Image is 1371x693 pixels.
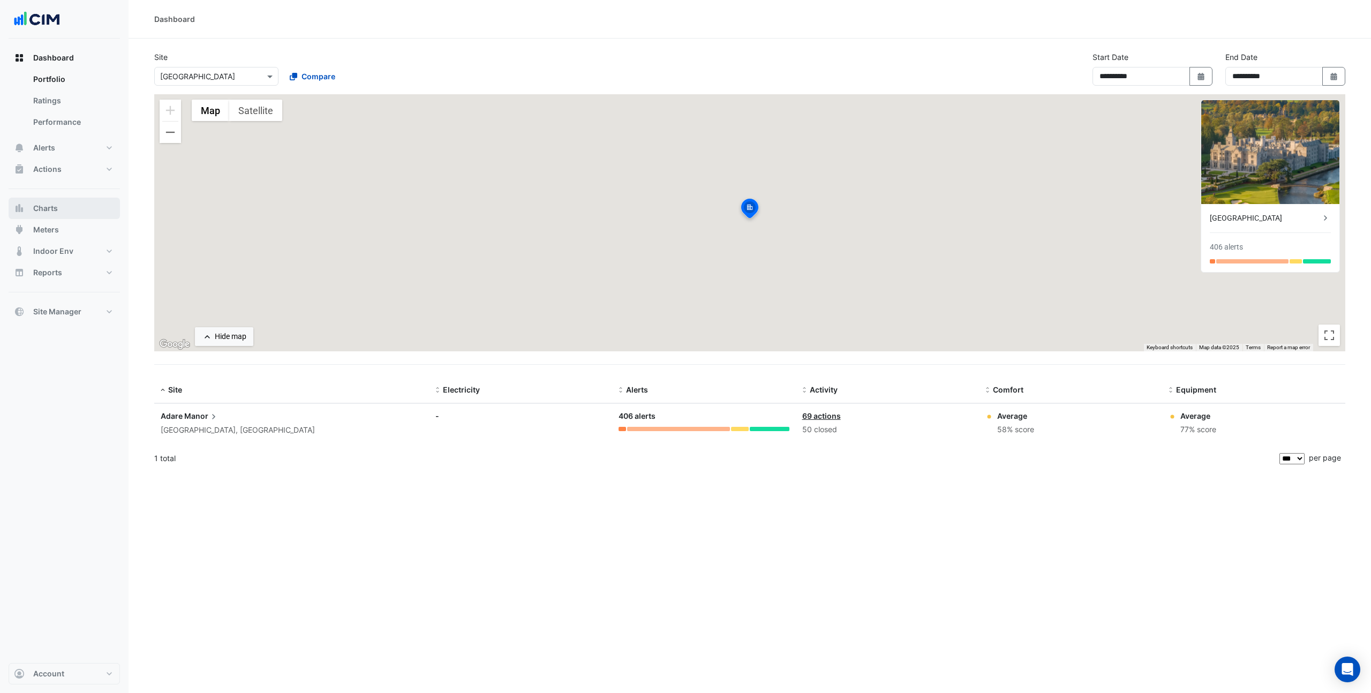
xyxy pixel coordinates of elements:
div: 406 alerts [1210,242,1243,253]
img: Google [157,337,192,351]
div: 1 total [154,445,1277,472]
div: Average [997,410,1034,421]
span: Site [168,385,182,394]
button: Keyboard shortcuts [1147,344,1193,351]
app-icon: Indoor Env [14,246,25,257]
app-icon: Meters [14,224,25,235]
app-icon: Site Manager [14,306,25,317]
span: Alerts [626,385,648,394]
div: [GEOGRAPHIC_DATA], [GEOGRAPHIC_DATA] [161,424,423,436]
button: Hide map [195,327,253,346]
span: Manor [184,410,219,422]
div: [GEOGRAPHIC_DATA] [1210,213,1320,224]
img: Adare Manor [1201,100,1339,204]
button: Zoom out [160,122,181,143]
fa-icon: Select Date [1329,72,1339,81]
span: Comfort [993,385,1023,394]
span: Meters [33,224,59,235]
fa-icon: Select Date [1196,72,1206,81]
div: 58% score [997,424,1034,436]
div: - [435,410,606,421]
span: Dashboard [33,52,74,63]
span: Electricity [443,385,480,394]
label: Site [154,51,168,63]
a: Report a map error [1267,344,1310,350]
span: Actions [33,164,62,175]
app-icon: Actions [14,164,25,175]
button: Toggle fullscreen view [1319,325,1340,346]
a: Ratings [25,90,120,111]
label: Start Date [1093,51,1128,63]
div: 77% score [1180,424,1216,436]
img: Company Logo [13,9,61,30]
button: Charts [9,198,120,219]
span: Site Manager [33,306,81,317]
span: Charts [33,203,58,214]
span: Equipment [1176,385,1216,394]
app-icon: Alerts [14,142,25,153]
span: Alerts [33,142,55,153]
div: Dashboard [154,13,195,25]
div: 50 closed [802,424,973,436]
app-icon: Charts [14,203,25,214]
a: 69 actions [802,411,841,420]
span: per page [1309,453,1341,462]
button: Meters [9,219,120,240]
button: Alerts [9,137,120,159]
span: Account [33,668,64,679]
app-icon: Reports [14,267,25,278]
a: Open this area in Google Maps (opens a new window) [157,337,192,351]
a: Portfolio [25,69,120,90]
a: Performance [25,111,120,133]
span: Reports [33,267,62,278]
span: Indoor Env [33,246,73,257]
span: Adare [161,411,183,420]
button: Dashboard [9,47,120,69]
span: Activity [810,385,838,394]
button: Account [9,663,120,684]
button: Show satellite imagery [229,100,282,121]
button: Compare [283,67,342,86]
button: Reports [9,262,120,283]
div: Open Intercom Messenger [1335,657,1360,682]
button: Site Manager [9,301,120,322]
a: Terms (opens in new tab) [1246,344,1261,350]
div: Average [1180,410,1216,421]
span: Map data ©2025 [1199,344,1239,350]
div: Hide map [215,331,246,342]
button: Indoor Env [9,240,120,262]
button: Show street map [192,100,229,121]
div: Dashboard [9,69,120,137]
div: 406 alerts [619,410,789,423]
img: site-pin-selected.svg [738,197,762,223]
span: Compare [302,71,335,82]
label: End Date [1225,51,1257,63]
app-icon: Dashboard [14,52,25,63]
button: Zoom in [160,100,181,121]
button: Actions [9,159,120,180]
